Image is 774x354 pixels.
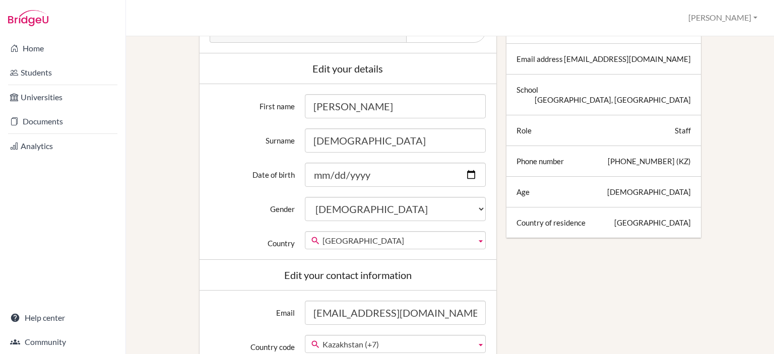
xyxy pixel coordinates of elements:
label: First name [205,94,300,111]
div: Edit your details [210,63,486,74]
img: Bridge-U [8,10,48,26]
label: Surname [205,128,300,146]
div: [GEOGRAPHIC_DATA] [614,218,691,228]
span: [GEOGRAPHIC_DATA] [322,232,472,250]
label: Gender [205,197,300,214]
a: Home [2,38,123,58]
div: Country of residence [517,218,586,228]
div: Age [517,187,530,197]
div: Staff [675,125,691,135]
a: Documents [2,111,123,131]
div: Phone number [517,156,564,166]
span: Kazakhstan (+7) [322,335,472,353]
span: Choose file [429,25,478,37]
div: [GEOGRAPHIC_DATA], [GEOGRAPHIC_DATA] [535,95,691,105]
a: Students [2,62,123,83]
a: Help center [2,308,123,328]
label: Email [205,301,300,318]
label: Date of birth [205,163,300,180]
div: School [517,85,538,95]
button: [PERSON_NAME] [684,9,762,27]
label: Country [205,231,300,248]
div: Edit your contact information [210,270,486,280]
a: Universities [2,87,123,107]
label: Country code [205,335,300,352]
div: Role [517,125,532,135]
a: Analytics [2,136,123,156]
div: [PHONE_NUMBER] (KZ) [608,156,691,166]
a: Community [2,332,123,352]
div: [DEMOGRAPHIC_DATA] [607,187,691,197]
div: [EMAIL_ADDRESS][DOMAIN_NAME] [564,54,691,64]
div: Email address [517,54,563,64]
